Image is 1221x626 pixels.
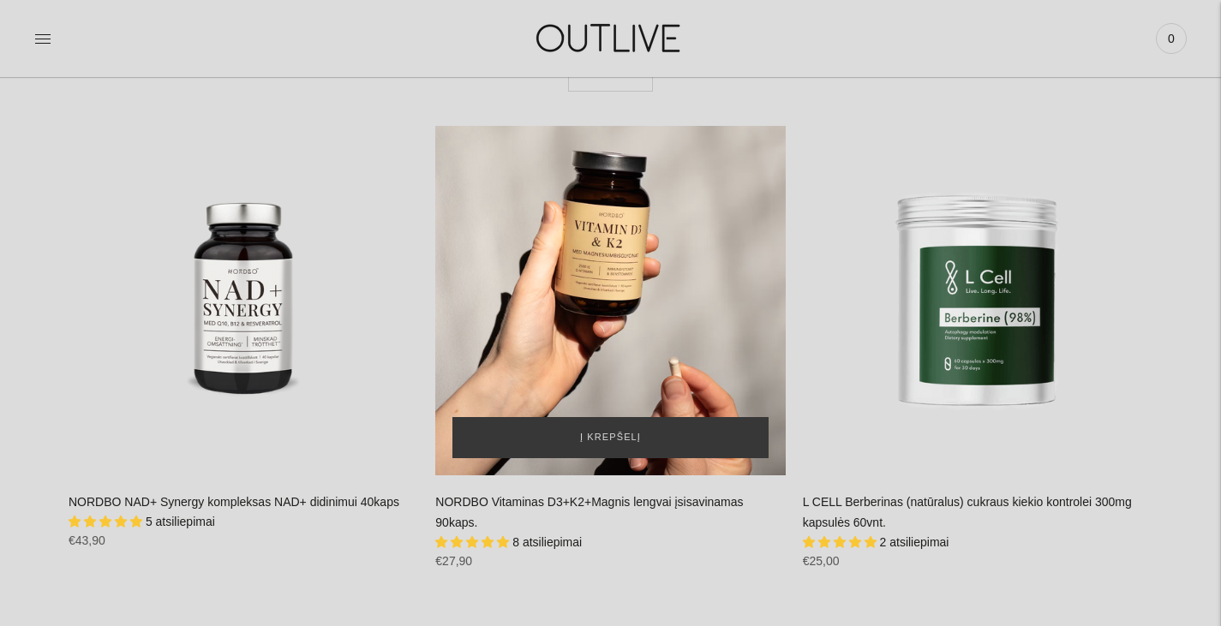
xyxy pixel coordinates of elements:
[146,515,215,528] span: 5 atsiliepimai
[69,534,105,547] span: €43,90
[69,126,418,475] a: NORDBO NAD+ Synergy kompleksas NAD+ didinimui 40kaps
[803,535,880,549] span: 5.00 stars
[803,126,1152,475] a: L CELL Berberinas (natūralus) cukraus kiekio kontrolei 300mg kapsulės 60vnt.
[503,9,717,68] img: OUTLIVE
[435,495,743,529] a: NORDBO Vitaminas D3+K2+Magnis lengvai įsisavinamas 90kaps.
[69,495,399,509] a: NORDBO NAD+ Synergy kompleksas NAD+ didinimui 40kaps
[803,554,840,568] span: €25,00
[452,417,768,458] button: Į krepšelį
[435,126,785,475] a: NORDBO Vitaminas D3+K2+Magnis lengvai įsisavinamas 90kaps.
[512,535,582,549] span: 8 atsiliepimai
[435,535,512,549] span: 5.00 stars
[880,535,949,549] span: 2 atsiliepimai
[1156,20,1187,57] a: 0
[69,515,146,528] span: 5.00 stars
[580,429,641,446] span: Į krepšelį
[803,495,1132,529] a: L CELL Berberinas (natūralus) cukraus kiekio kontrolei 300mg kapsulės 60vnt.
[1159,27,1183,51] span: 0
[435,554,472,568] span: €27,90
